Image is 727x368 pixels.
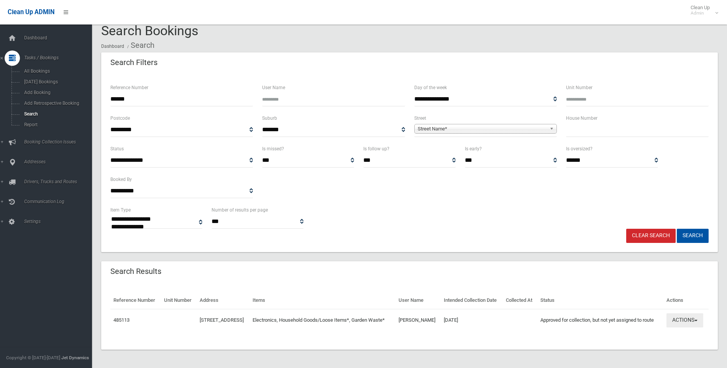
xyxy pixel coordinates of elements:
[396,309,441,331] td: [PERSON_NAME]
[22,111,91,117] span: Search
[22,179,98,184] span: Drivers, Trucks and Routes
[396,292,441,309] th: User Name
[666,313,703,327] button: Actions
[414,114,426,122] label: Street
[249,292,396,309] th: Items
[418,124,546,134] span: Street Name*
[537,309,663,331] td: Approved for collection, but not yet assigned to route
[101,55,167,70] header: Search Filters
[113,317,130,323] a: 485113
[110,114,130,122] label: Postcode
[441,309,503,331] td: [DATE]
[363,145,389,153] label: Is follow up?
[197,292,249,309] th: Address
[22,101,91,106] span: Add Retrospective Booking
[22,55,98,60] span: Tasks / Bookings
[22,68,91,74] span: All Bookings
[414,83,447,92] label: Day of the week
[441,292,503,309] th: Intended Collection Date
[101,23,199,38] span: Search Bookings
[22,139,98,145] span: Booking Collection Issues
[161,292,197,309] th: Unit Number
[566,114,597,122] label: House Number
[101,44,124,49] a: Dashboard
[249,309,396,331] td: Electronics, Household Goods/Loose Items*, Garden Waste*
[22,219,98,224] span: Settings
[262,114,277,122] label: Suburb
[110,292,161,309] th: Reference Number
[22,79,91,85] span: [DATE] Bookings
[61,355,89,360] strong: Jet Dynamics
[503,292,537,309] th: Collected At
[22,90,91,95] span: Add Booking
[22,35,98,41] span: Dashboard
[566,145,592,153] label: Is oversized?
[663,292,709,309] th: Actions
[110,206,131,214] label: Item Type
[537,292,663,309] th: Status
[687,5,717,16] span: Clean Up
[22,159,98,164] span: Addresses
[262,145,284,153] label: Is missed?
[6,355,60,360] span: Copyright © [DATE]-[DATE]
[212,206,268,214] label: Number of results per page
[200,317,244,323] a: [STREET_ADDRESS]
[8,8,54,16] span: Clean Up ADMIN
[677,229,709,243] button: Search
[262,83,285,92] label: User Name
[110,175,132,184] label: Booked By
[110,145,124,153] label: Status
[691,10,710,16] small: Admin
[22,122,91,127] span: Report
[101,264,171,279] header: Search Results
[626,229,676,243] a: Clear Search
[110,83,148,92] label: Reference Number
[22,199,98,204] span: Communication Log
[465,145,482,153] label: Is early?
[566,83,592,92] label: Unit Number
[125,38,154,52] li: Search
